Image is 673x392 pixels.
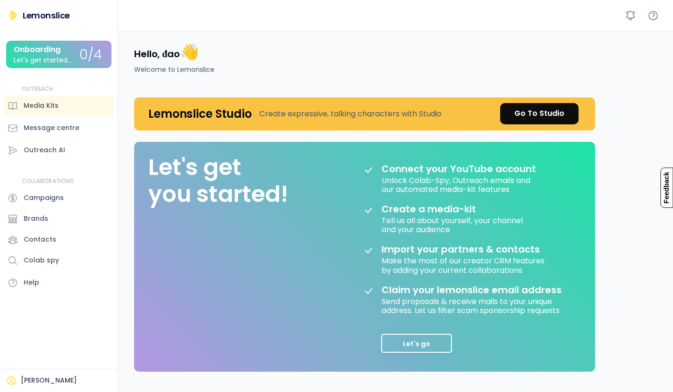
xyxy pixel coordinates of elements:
div: Create expressive, talking characters with Studio [259,108,442,120]
div: Message centre [24,123,79,133]
div: Claim your lemonslice email address [382,284,562,296]
div: Create a media-kit [382,203,500,215]
div: Onboarding [14,45,60,54]
div: Send proposals & receive mails to your unique address. Let us filter scam sponsorship requests [382,296,571,315]
div: Unlock Colab-Spy, Outreach emails and our automated media-kit features [382,174,532,194]
div: Outreach AI [24,145,65,155]
h4: Hello, đao [134,42,199,62]
div: Contacts [24,235,56,244]
div: Colab spy [24,255,59,265]
div: COLLABORATIONS [22,177,74,185]
h4: Lemonslice Studio [148,106,252,121]
div: Campaigns [24,193,64,203]
div: Media Kits [24,101,59,111]
div: Let's get you started! [148,154,288,208]
div: Help [24,278,39,287]
div: Welcome to Lemonslice [134,65,214,75]
div: Connect your YouTube account [382,163,536,174]
a: Go To Studio [500,103,579,124]
div: 0/4 [79,48,102,62]
div: Tell us all about yourself, your channel and your audience [382,215,525,234]
button: Let's go [381,334,452,353]
div: Import your partners & contacts [382,244,540,255]
div: OUTREACH [22,85,53,93]
div: [PERSON_NAME] [21,376,77,385]
div: Make the most of our creator CRM features by adding your current collaborations [382,255,546,274]
font: 👋 [180,41,199,62]
div: Let's get started... [14,57,72,64]
div: Brands [24,214,48,224]
div: Go To Studio [514,108,564,119]
img: Lemonslice [8,9,19,21]
div: Lemonslice [23,9,70,21]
